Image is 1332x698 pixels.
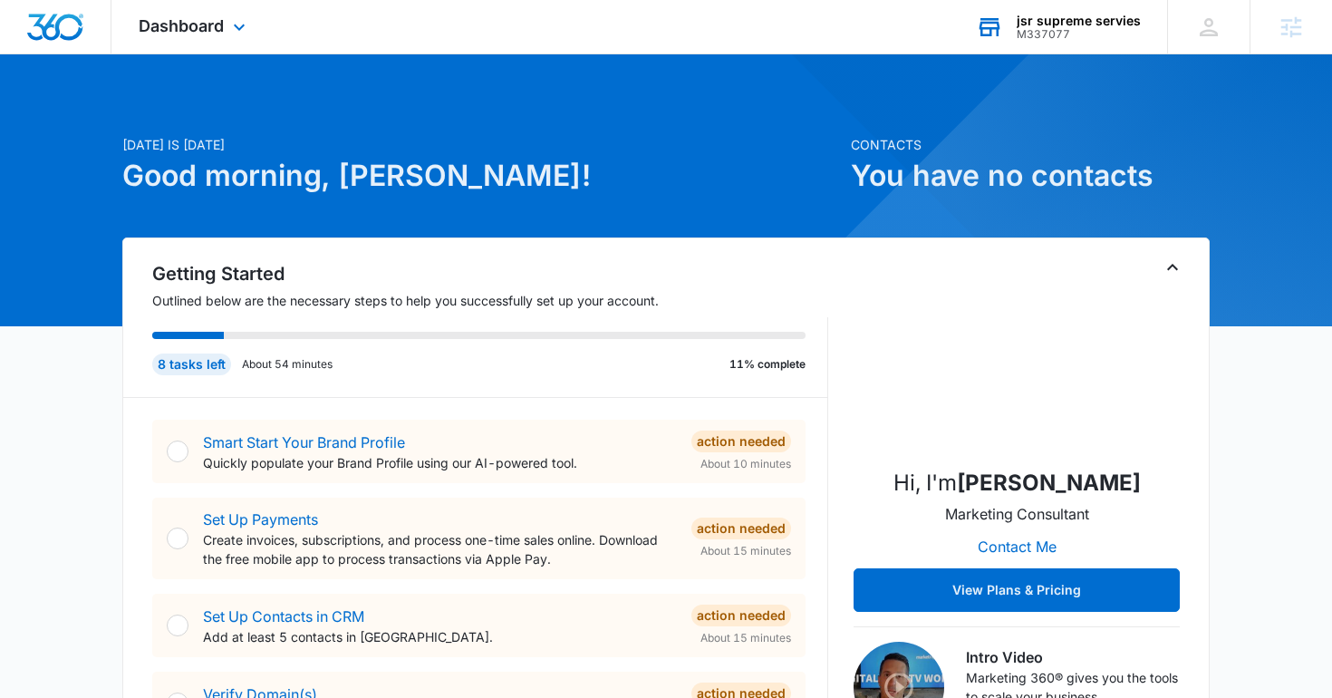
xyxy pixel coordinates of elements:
h2: Getting Started [152,260,828,287]
p: 11% complete [729,356,806,373]
p: Create invoices, subscriptions, and process one-time sales online. Download the free mobile app t... [203,530,677,568]
h3: Intro Video [966,646,1180,668]
button: View Plans & Pricing [854,568,1180,612]
img: Derek Fortier [926,271,1107,452]
a: Set Up Contacts in CRM [203,607,364,625]
button: Toggle Collapse [1162,257,1183,278]
a: Set Up Payments [203,510,318,528]
h1: You have no contacts [851,154,1210,198]
p: Add at least 5 contacts in [GEOGRAPHIC_DATA]. [203,627,677,646]
div: account name [1017,14,1141,28]
span: About 15 minutes [700,543,791,559]
button: Contact Me [960,525,1075,568]
p: Outlined below are the necessary steps to help you successfully set up your account. [152,291,828,310]
p: Contacts [851,135,1210,154]
span: Dashboard [139,16,224,35]
div: account id [1017,28,1141,41]
h1: Good morning, [PERSON_NAME]! [122,154,840,198]
div: Action Needed [691,518,791,539]
p: Hi, I'm [893,467,1141,499]
div: Action Needed [691,431,791,452]
strong: [PERSON_NAME] [957,470,1141,496]
p: [DATE] is [DATE] [122,135,840,154]
p: About 54 minutes [242,356,333,373]
a: Smart Start Your Brand Profile [203,433,405,451]
span: About 10 minutes [700,456,791,472]
span: About 15 minutes [700,630,791,646]
p: Quickly populate your Brand Profile using our AI-powered tool. [203,453,677,472]
div: Action Needed [691,605,791,626]
p: Marketing Consultant [945,503,1089,525]
div: 8 tasks left [152,354,231,375]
